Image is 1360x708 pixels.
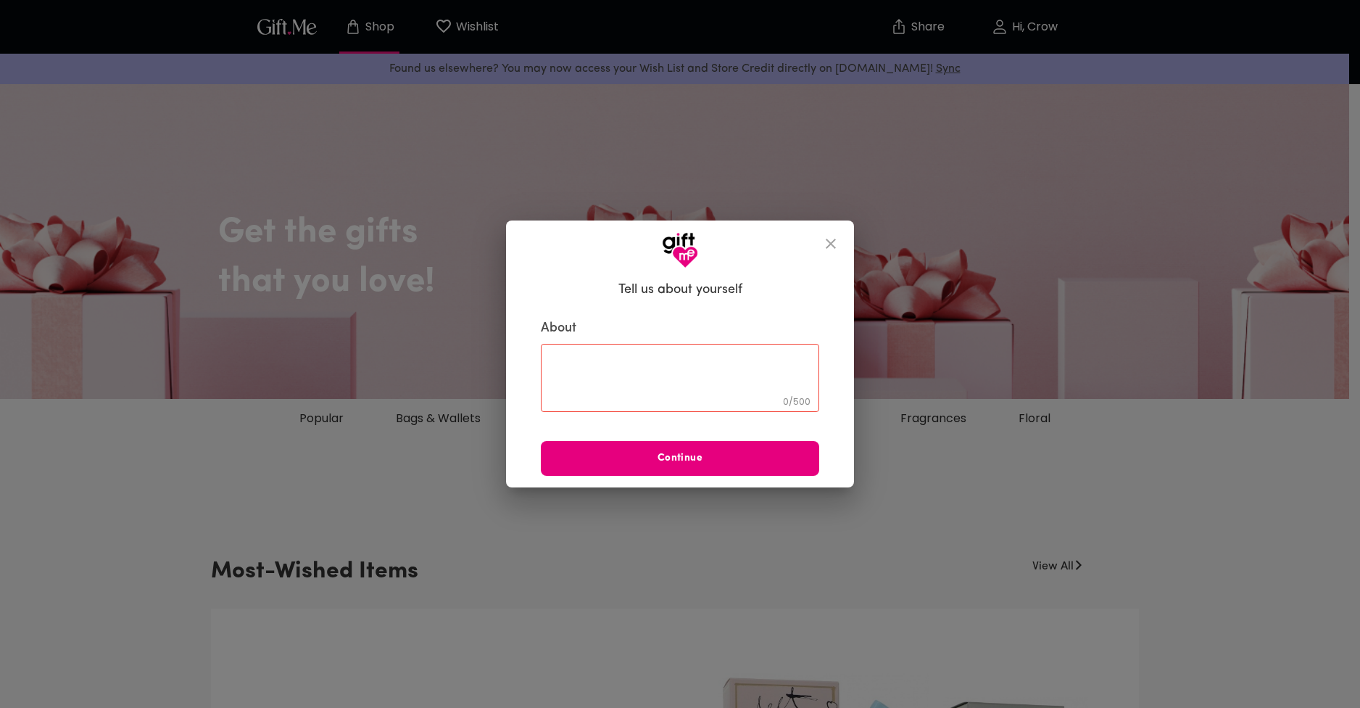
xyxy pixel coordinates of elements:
span: 0 / 500 [783,395,810,408]
span: Continue [541,450,819,466]
label: About [541,320,819,337]
button: close [813,226,848,261]
button: Continue [541,441,819,476]
h6: Tell us about yourself [618,281,742,299]
img: GiftMe Logo [662,232,698,268]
